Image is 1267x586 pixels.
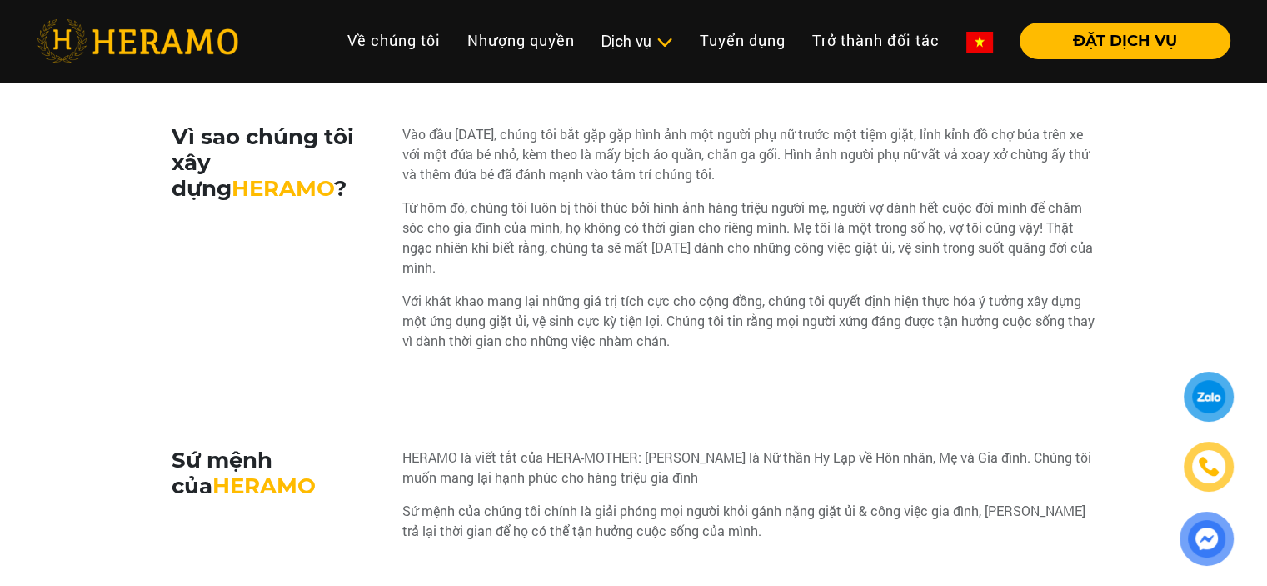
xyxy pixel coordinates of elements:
[1200,458,1219,476] img: phone-icon
[1020,23,1230,59] button: ĐẶT DỊCH VỤ
[601,30,673,53] div: Dịch vụ
[334,23,454,58] a: Về chúng tôi
[402,448,1096,488] div: HERAMO là viết tắt của HERA-MOTHER: [PERSON_NAME] là Nữ thần Hy Lạp về Hôn nhân, Mẹ và Gia đình. ...
[402,124,1096,184] div: Vào đầu [DATE], chúng tôi bắt gặp gặp hình ảnh một người phụ nữ trước một tiệm giặt, lỉnh kỉnh đồ...
[454,23,588,58] a: Nhượng quyền
[799,23,953,58] a: Trở thành đối tác
[37,19,238,63] img: heramo-logo.png
[656,34,673,51] img: subToggleIcon
[172,448,391,499] h3: Sứ mệnh của
[172,124,391,203] h3: Vì sao chúng tôi xây dựng ?
[402,198,1096,278] div: Từ hôm đó, chúng tôi luôn bị thôi thúc bởi hình ảnh hàng triệu người mẹ, người vợ dành hết cuộc đ...
[402,291,1096,351] div: Với khát khao mang lại những giá trị tích cực cho cộng đồng, chúng tôi quyết định hiện thực hóa ý...
[1186,444,1231,489] a: phone-icon
[686,23,799,58] a: Tuyển dụng
[232,175,334,202] span: HERAMO
[402,501,1096,541] div: Sứ mệnh của chúng tôi chính là giải phóng mọi người khỏi gánh nặng giặt ủi & công việc gia đình, ...
[212,473,316,499] span: HERAMO
[966,32,993,53] img: vn-flag.png
[1006,33,1230,48] a: ĐẶT DỊCH VỤ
